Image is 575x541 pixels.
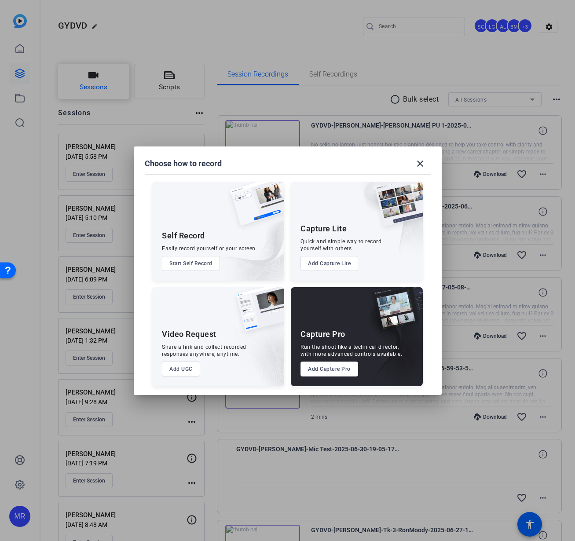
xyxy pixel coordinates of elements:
[162,245,257,252] div: Easily record yourself or your screen.
[230,287,284,340] img: ugc-content.png
[162,256,220,271] button: Start Self Record
[145,158,222,169] h1: Choose how to record
[208,201,284,281] img: embarkstudio-self-record.png
[162,329,216,340] div: Video Request
[368,182,423,235] img: capture-lite.png
[223,182,284,234] img: self-record.png
[162,230,205,241] div: Self Record
[233,314,284,386] img: embarkstudio-ugc-content.png
[365,287,423,341] img: capture-pro.png
[300,256,358,271] button: Add Capture Lite
[162,362,200,377] button: Add UGC
[344,182,423,270] img: embarkstudio-capture-lite.png
[300,223,347,234] div: Capture Lite
[300,344,402,358] div: Run the shoot like a technical director, with more advanced controls available.
[415,158,425,169] mat-icon: close
[358,298,423,386] img: embarkstudio-capture-pro.png
[300,362,358,377] button: Add Capture Pro
[300,329,345,340] div: Capture Pro
[300,238,381,252] div: Quick and simple way to record yourself with others.
[162,344,246,358] div: Share a link and collect recorded responses anywhere, anytime.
